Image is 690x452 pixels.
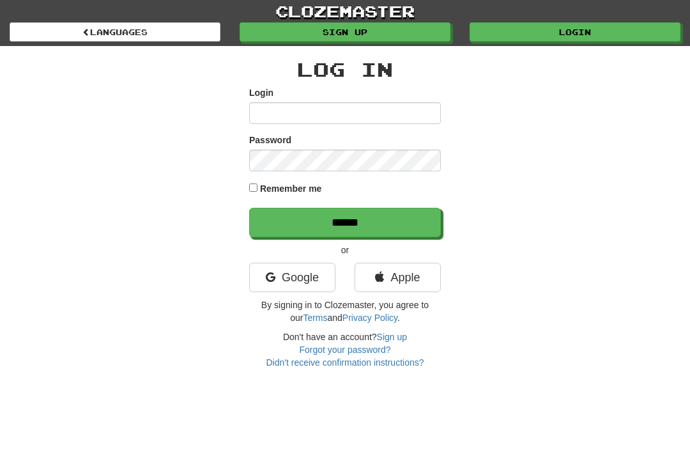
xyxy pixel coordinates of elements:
label: Remember me [260,182,322,195]
a: Didn't receive confirmation instructions? [266,357,424,368]
label: Password [249,134,291,146]
label: Login [249,86,273,99]
a: Sign up [240,22,450,42]
a: Forgot your password? [299,345,390,355]
a: Terms [303,313,327,323]
a: Google [249,263,335,292]
a: Privacy Policy [342,313,397,323]
a: Apple [355,263,441,292]
p: or [249,244,441,256]
div: Don't have an account? [249,331,441,369]
a: Sign up [377,332,407,342]
h2: Log In [249,59,441,80]
p: By signing in to Clozemaster, you agree to our and . [249,299,441,324]
a: Languages [10,22,220,42]
a: Login [470,22,680,42]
